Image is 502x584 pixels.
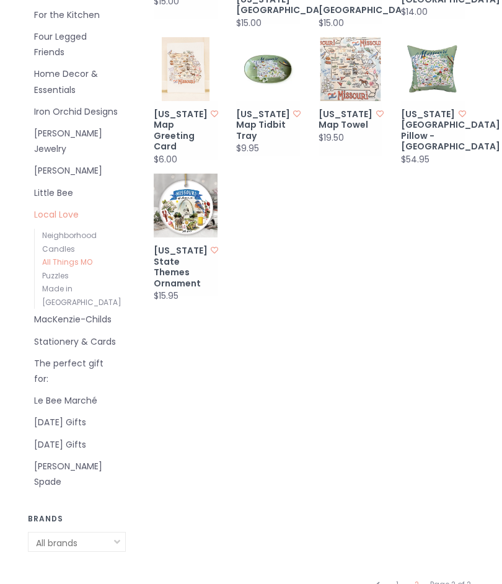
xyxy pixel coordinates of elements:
[236,109,294,142] a: [US_STATE] Map Tidbit Tray
[34,163,120,179] a: [PERSON_NAME]
[34,66,120,97] a: Home Decor & Essentials
[34,415,120,430] a: [DATE] Gifts
[34,312,120,327] a: MacKenzie-Childs
[154,246,211,289] a: [US_STATE] State Themes Ornament
[34,393,120,409] a: Le Bee Marché
[319,133,344,143] div: $19.50
[236,37,300,101] img: Missouri Map Tidbit Tray
[154,109,211,153] a: [US_STATE] Map Greeting Card
[154,155,177,164] div: $6.00
[34,437,120,453] a: [DATE] Gifts
[459,108,466,119] a: Add to wishlist
[42,230,97,254] a: Neighborhood Candles
[34,207,120,223] a: Local Love
[34,356,120,387] a: The perfect gift for:
[236,19,262,28] div: $15.00
[376,108,384,119] a: Add to wishlist
[319,109,376,131] a: [US_STATE] Map Towel
[401,37,465,101] img: Missouri Square Pillow - Green
[34,334,120,350] a: Stationery & Cards
[211,245,218,255] a: Add to wishlist
[34,29,120,60] a: Four Legged Friends
[42,283,121,307] a: Made in [GEOGRAPHIC_DATA]
[401,155,429,164] div: $54.95
[293,108,301,119] a: Add to wishlist
[154,174,218,237] img: Missouri State Themes Ornament
[401,109,459,153] a: [US_STATE][GEOGRAPHIC_DATA] Pillow - [GEOGRAPHIC_DATA]
[34,7,120,23] a: For the Kitchen
[42,270,69,281] a: Puzzles
[34,126,120,157] a: [PERSON_NAME] Jewelry
[319,37,382,101] img: Southbank's Missouri Map Towel
[34,104,120,120] a: Iron Orchid Designs
[401,7,428,17] div: $14.00
[154,291,178,301] div: $15.95
[154,37,218,101] img: Missouri Map Greeting Card
[28,515,126,523] h3: Brands
[34,459,120,490] a: [PERSON_NAME] Spade
[211,108,218,119] a: Add to wishlist
[236,144,259,153] div: $9.95
[34,185,120,201] a: Little Bee
[319,19,344,28] div: $15.00
[42,257,92,267] a: All Things MO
